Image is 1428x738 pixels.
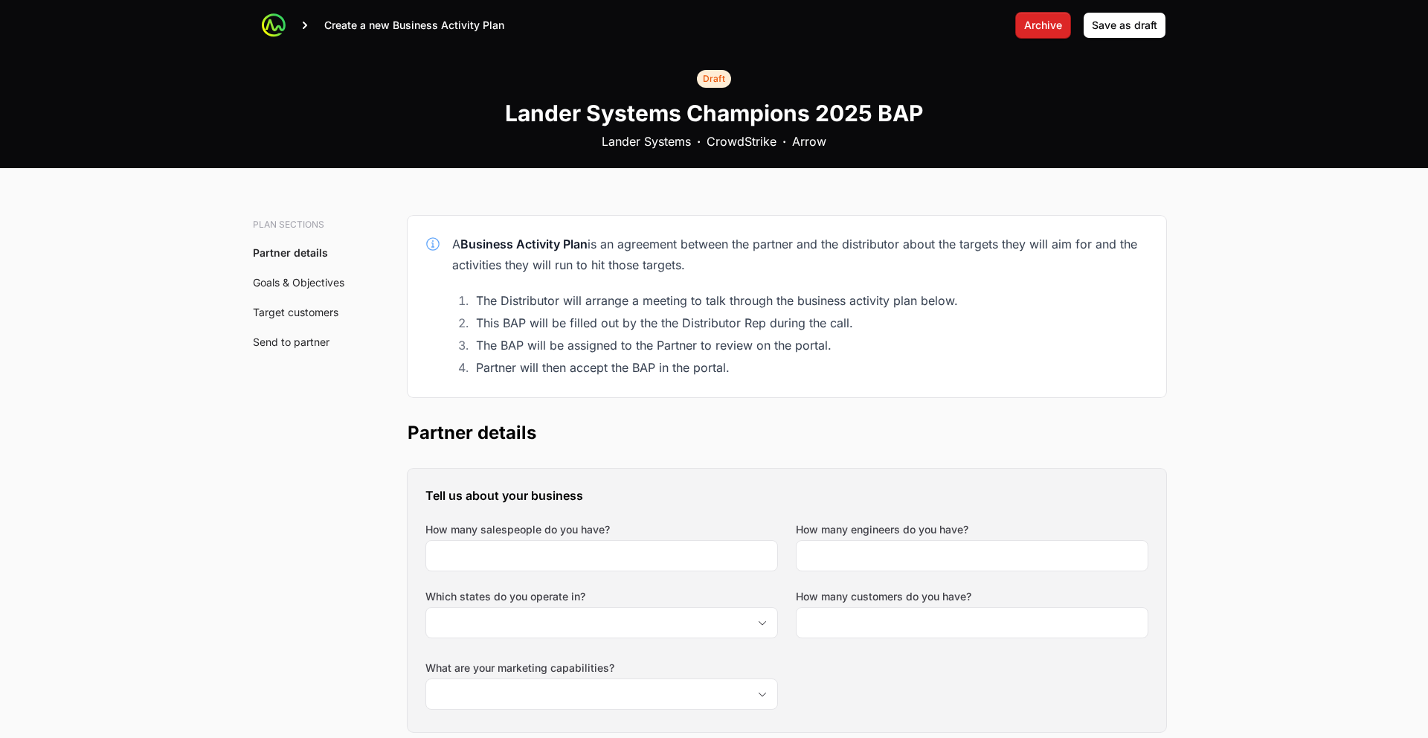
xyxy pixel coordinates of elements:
[253,336,329,348] a: Send to partner
[425,522,610,537] label: How many salespeople do you have?
[747,679,777,709] div: Open
[505,100,923,126] h1: Lander Systems Champions 2025 BAP
[747,608,777,638] div: Open
[253,276,344,289] a: Goals & Objectives
[425,487,1148,504] h3: Tell us about your business
[408,421,1166,445] h2: Partner details
[253,219,354,231] h3: Plan sections
[452,234,1148,275] div: A is an agreement between the partner and the distributor about the targets they will aim for and...
[472,335,1148,356] li: The BAP will be assigned to the Partner to review on the portal.
[262,13,286,37] img: ActivitySource
[1092,16,1157,34] span: Save as draft
[253,246,328,259] a: Partner details
[253,306,338,318] a: Target customers
[324,18,504,33] p: Create a new Business Activity Plan
[796,589,971,604] label: How many customers do you have?
[1015,12,1071,39] button: Archive
[425,661,778,676] label: What are your marketing capabilities?
[472,312,1148,333] li: This BAP will be filled out by the the Distributor Rep during the call.
[460,237,588,251] strong: Business Activity Plan
[472,357,1148,378] li: Partner will then accept the BAP in the portal.
[697,132,701,150] b: ·
[1083,12,1166,39] button: Save as draft
[425,589,778,604] label: Which states do you operate in?
[796,522,968,537] label: How many engineers do you have?
[602,132,826,150] div: Lander Systems CrowdStrike Arrow
[472,290,1148,311] li: The Distributor will arrange a meeting to talk through the business activity plan below.
[1024,16,1062,34] span: Archive
[782,132,786,150] b: ·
